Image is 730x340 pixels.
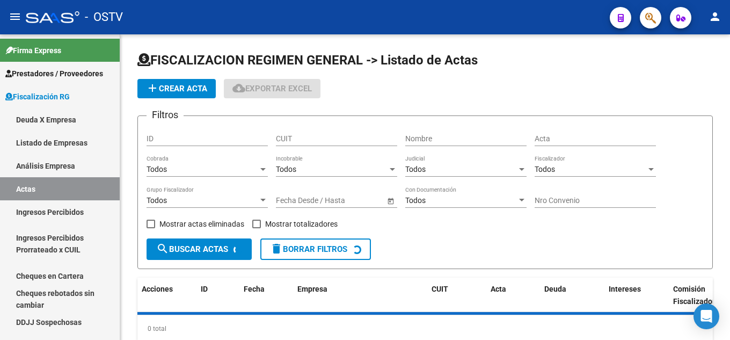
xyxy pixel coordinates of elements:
[535,165,555,173] span: Todos
[239,278,293,313] datatable-header-cell: Fecha
[85,5,123,29] span: - OSTV
[147,165,167,173] span: Todos
[232,82,245,95] mat-icon: cloud_download
[405,165,426,173] span: Todos
[260,238,371,260] button: Borrar Filtros
[5,45,61,56] span: Firma Express
[137,278,196,313] datatable-header-cell: Acciones
[232,84,312,93] span: Exportar EXCEL
[693,303,719,329] div: Open Intercom Messenger
[156,242,169,255] mat-icon: search
[156,244,228,254] span: Buscar Actas
[270,242,283,255] mat-icon: delete
[147,196,167,205] span: Todos
[297,285,327,293] span: Empresa
[276,165,296,173] span: Todos
[147,238,252,260] button: Buscar Actas
[491,285,506,293] span: Acta
[544,285,566,293] span: Deuda
[604,278,669,313] datatable-header-cell: Intereses
[276,196,309,205] input: Start date
[540,278,604,313] datatable-header-cell: Deuda
[137,79,216,98] button: Crear Acta
[159,218,244,230] span: Mostrar actas eliminadas
[405,196,426,205] span: Todos
[146,84,207,93] span: Crear Acta
[265,218,338,230] span: Mostrar totalizadores
[385,195,396,206] button: Open calendar
[427,278,486,313] datatable-header-cell: CUIT
[673,285,715,306] span: Comisión Fiscalizador
[244,285,265,293] span: Fecha
[5,91,70,103] span: Fiscalización RG
[224,79,320,98] button: Exportar EXCEL
[5,68,103,79] span: Prestadores / Proveedores
[609,285,641,293] span: Intereses
[318,196,371,205] input: End date
[293,278,427,313] datatable-header-cell: Empresa
[432,285,448,293] span: CUIT
[146,82,159,95] mat-icon: add
[137,53,478,68] span: FISCALIZACION REGIMEN GENERAL -> Listado de Actas
[9,10,21,23] mat-icon: menu
[196,278,239,313] datatable-header-cell: ID
[486,278,540,313] datatable-header-cell: Acta
[709,10,721,23] mat-icon: person
[147,107,184,122] h3: Filtros
[270,244,347,254] span: Borrar Filtros
[142,285,173,293] span: Acciones
[201,285,208,293] span: ID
